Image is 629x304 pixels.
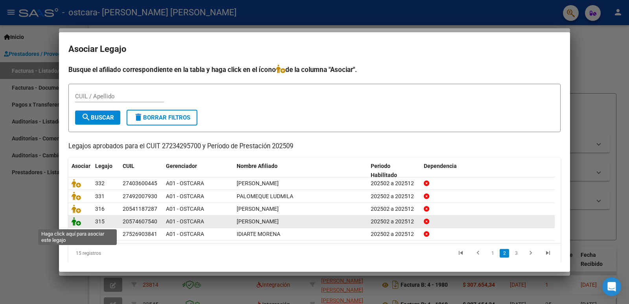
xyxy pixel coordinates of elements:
[371,192,417,201] div: 202502 a 202512
[500,249,509,258] a: 2
[237,163,278,169] span: Nombre Afiliado
[511,249,521,258] a: 3
[123,163,134,169] span: CUIL
[371,230,417,239] div: 202502 a 202512
[95,193,105,199] span: 331
[95,206,105,212] span: 316
[166,206,204,212] span: A01 - OSTCARA
[123,230,157,239] div: 27526903841
[510,247,522,260] li: page 3
[234,158,368,184] datatable-header-cell: Nombre Afiliado
[368,158,421,184] datatable-header-cell: Periodo Habilitado
[523,249,538,258] a: go to next page
[123,192,157,201] div: 27492007930
[237,180,279,186] span: PALOMEQUE JOSEFINA ANDREA
[123,179,157,188] div: 27403600445
[371,163,397,178] span: Periodo Habilitado
[134,114,190,121] span: Borrar Filtros
[163,158,234,184] datatable-header-cell: Gerenciador
[75,111,120,125] button: Buscar
[68,42,561,57] h2: Asociar Legajo
[127,110,197,125] button: Borrar Filtros
[81,114,114,121] span: Buscar
[68,243,166,263] div: 15 registros
[68,158,92,184] datatable-header-cell: Asociar
[123,217,157,226] div: 20574607540
[68,142,561,151] p: Legajos aprobados para el CUIT 27234295700 y Período de Prestación 202509
[371,217,417,226] div: 202502 a 202512
[166,193,204,199] span: A01 - OSTCARA
[72,163,90,169] span: Asociar
[602,277,621,296] div: Open Intercom Messenger
[371,205,417,214] div: 202502 a 202512
[166,163,197,169] span: Gerenciador
[166,231,204,237] span: A01 - OSTCARA
[487,247,498,260] li: page 1
[237,218,279,225] span: GRIOGLIO MIQUEAS EFRAIN
[68,64,561,75] h4: Busque el afiliado correspondiente en la tabla y haga click en el ícono de la columna "Asociar".
[421,158,555,184] datatable-header-cell: Dependencia
[81,112,91,122] mat-icon: search
[541,249,555,258] a: go to last page
[134,112,143,122] mat-icon: delete
[120,158,163,184] datatable-header-cell: CUIL
[95,218,105,225] span: 315
[488,249,497,258] a: 1
[95,163,112,169] span: Legajo
[471,249,486,258] a: go to previous page
[123,205,157,214] div: 20541187287
[92,158,120,184] datatable-header-cell: Legajo
[95,231,105,237] span: 314
[371,179,417,188] div: 202502 a 202512
[498,247,510,260] li: page 2
[424,163,457,169] span: Dependencia
[166,218,204,225] span: A01 - OSTCARA
[237,193,293,199] span: PALOMEQUE LUDMILA
[237,231,280,237] span: IDIARTE MORENA
[237,206,279,212] span: GRIOGLIO DYLAN NAHUEL
[95,180,105,186] span: 332
[453,249,468,258] a: go to first page
[166,180,204,186] span: A01 - OSTCARA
